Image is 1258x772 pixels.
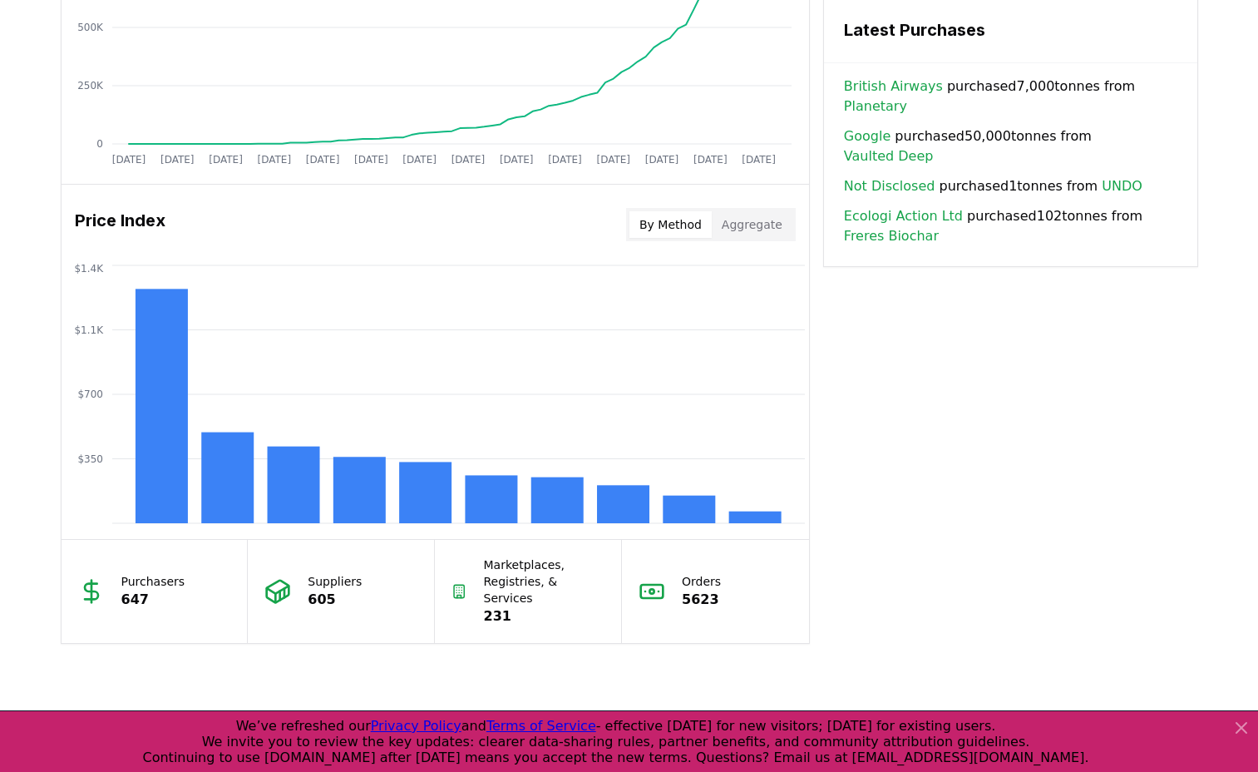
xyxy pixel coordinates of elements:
[160,154,194,166] tspan: [DATE]
[402,154,437,166] tspan: [DATE]
[844,176,1142,196] span: purchased 1 tonnes from
[308,573,362,590] p: Suppliers
[844,126,1177,166] span: purchased 50,000 tonnes from
[712,211,792,238] button: Aggregate
[844,226,939,246] a: Freres Biochar
[844,77,943,96] a: British Airways
[682,590,721,610] p: 5623
[844,96,907,116] a: Planetary
[121,573,185,590] p: Purchasers
[844,206,963,226] a: Ecologi Action Ltd
[548,154,582,166] tspan: [DATE]
[111,154,146,166] tspan: [DATE]
[682,573,721,590] p: Orders
[644,154,678,166] tspan: [DATE]
[209,154,243,166] tspan: [DATE]
[484,557,605,606] p: Marketplaces, Registries, & Services
[74,263,104,275] tspan: $1.4K
[308,590,362,610] p: 605
[596,154,630,166] tspan: [DATE]
[629,211,712,238] button: By Method
[75,208,165,241] h3: Price Index
[693,154,728,166] tspan: [DATE]
[484,606,605,626] p: 231
[121,590,185,610] p: 647
[77,80,104,92] tspan: 250K
[844,126,890,146] a: Google
[77,22,104,33] tspan: 500K
[77,388,103,400] tspan: $700
[257,154,291,166] tspan: [DATE]
[74,324,104,336] tspan: $1.1K
[354,154,388,166] tspan: [DATE]
[844,146,934,166] a: Vaulted Deep
[96,138,103,150] tspan: 0
[1102,176,1142,196] a: UNDO
[77,453,103,465] tspan: $350
[305,154,339,166] tspan: [DATE]
[844,17,1177,42] h3: Latest Purchases
[451,154,485,166] tspan: [DATE]
[844,77,1177,116] span: purchased 7,000 tonnes from
[844,206,1177,246] span: purchased 102 tonnes from
[742,154,776,166] tspan: [DATE]
[499,154,533,166] tspan: [DATE]
[844,176,935,196] a: Not Disclosed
